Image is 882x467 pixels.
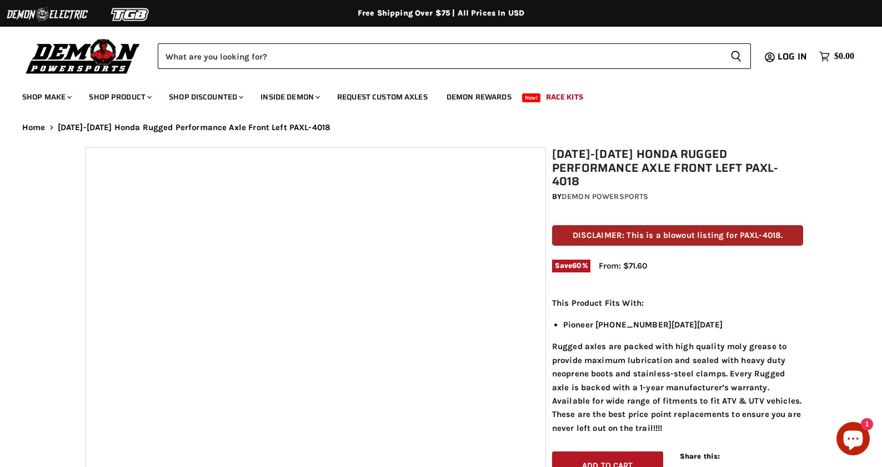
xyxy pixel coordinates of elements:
a: Shop Discounted [161,86,250,108]
ul: Main menu [14,81,851,108]
span: New! [522,93,541,102]
a: Shop Product [81,86,158,108]
button: Search [721,43,751,69]
p: DISCLAIMER: This is a blowout listing for PAXL-4018. [552,225,803,246]
inbox-online-store-chat: Shopify online store chat [833,422,873,458]
span: $0.00 [834,51,854,62]
img: Demon Powersports [22,36,144,76]
input: Search [158,43,721,69]
img: Demon Electric Logo 2 [6,4,89,25]
div: by [552,191,803,203]
p: This Product Fits With: [552,296,803,310]
a: $0.00 [814,48,860,64]
div: Rugged axles are packed with high quality moly grease to provide maximum lubrication and sealed w... [552,296,803,435]
span: 60 [572,261,582,270]
a: Demon Rewards [438,86,520,108]
span: Share this: [680,452,720,460]
a: Request Custom Axles [329,86,436,108]
span: Log in [778,49,807,63]
a: Log in [773,52,814,62]
span: [DATE]-[DATE] Honda Rugged Performance Axle Front Left PAXL-4018 [58,123,331,132]
h1: [DATE]-[DATE] Honda Rugged Performance Axle Front Left PAXL-4018 [552,147,803,188]
a: Demon Powersports [562,192,648,201]
a: Shop Make [14,86,78,108]
a: Race Kits [538,86,592,108]
a: Inside Demon [252,86,327,108]
span: From: $71.60 [599,261,647,271]
span: Save % [552,260,590,272]
form: Product [158,43,751,69]
img: TGB Logo 2 [89,4,172,25]
li: Pioneer [PHONE_NUMBER][DATE][DATE] [563,318,803,331]
a: Home [22,123,46,132]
